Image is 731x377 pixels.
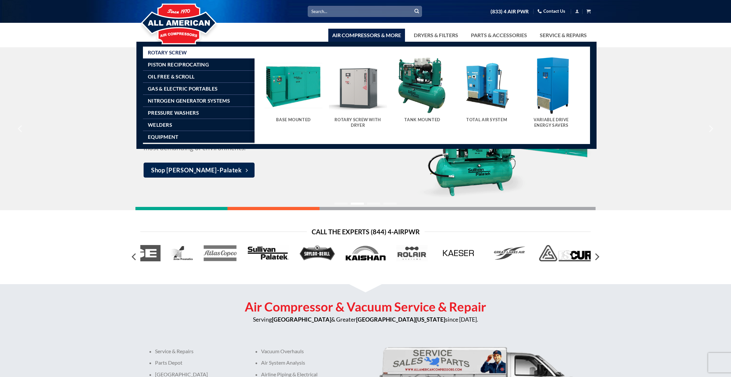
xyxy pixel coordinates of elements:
[410,29,462,42] a: Dryers & Filters
[329,56,387,114] img: Rotary Screw With Dryer
[467,29,531,42] a: Parts & Accessories
[537,6,565,16] a: Contact Us
[458,56,516,114] img: Total Air System
[329,56,387,135] a: Visit product category Rotary Screw With Dryer
[148,74,194,79] span: Oil Free & Scroll
[332,117,384,128] h5: Rotary Screw With Dryer
[536,29,591,42] a: Service & Repairs
[148,98,230,103] span: Nitrogen Generator Systems
[148,110,199,115] span: Pressure Washers
[525,117,577,128] h5: Variable Drive Energy Savers
[272,316,331,323] strong: [GEOGRAPHIC_DATA]
[591,251,602,263] button: Next
[155,348,240,355] p: Service & Repairs
[522,56,580,135] a: Visit product category Variable Drive Energy Savers
[328,29,405,42] a: Air Compressors & More
[148,122,172,127] span: Welders
[351,203,364,205] li: Page dot 2
[356,316,445,323] strong: [GEOGRAPHIC_DATA][US_STATE]
[264,56,322,114] img: Base Mounted
[367,203,380,205] li: Page dot 3
[312,226,420,237] span: Call the Experts (844) 4-AirPwr
[522,56,580,114] img: Variable Drive Energy Savers
[268,117,319,123] h5: Base Mounted
[264,56,322,129] a: Visit product category Base Mounted
[412,7,422,16] button: Submit
[144,163,255,178] a: Shop [PERSON_NAME]-Palatek
[140,315,591,324] p: Serving & Greater since [DATE].
[155,360,240,366] p: Parts Depot
[397,117,448,123] h5: Tank Mounted
[383,203,397,205] li: Page dot 4
[393,56,451,114] img: Tank Mounted
[705,112,716,145] button: Next
[490,6,529,17] a: (833) 4 AIR PWR
[575,7,579,15] a: Login
[148,50,187,55] span: Rotary Screw
[140,299,591,315] h2: Air Compressor & Vacuum Service & Repair
[148,62,209,67] span: Piston Reciprocating
[261,348,388,355] p: Vacuum Overhauls
[393,56,451,129] a: Visit product category Tank Mounted
[148,134,179,139] span: Equipment
[458,56,516,129] a: Visit product category Total Air System
[129,251,140,263] button: Previous
[461,117,513,123] h5: Total Air System
[261,360,388,366] p: Air System Analysis
[308,6,422,17] input: Search…
[151,166,241,175] span: Shop [PERSON_NAME]-Palatek
[15,112,26,145] button: Previous
[334,203,348,205] li: Page dot 1
[148,86,217,91] span: Gas & Electric Portables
